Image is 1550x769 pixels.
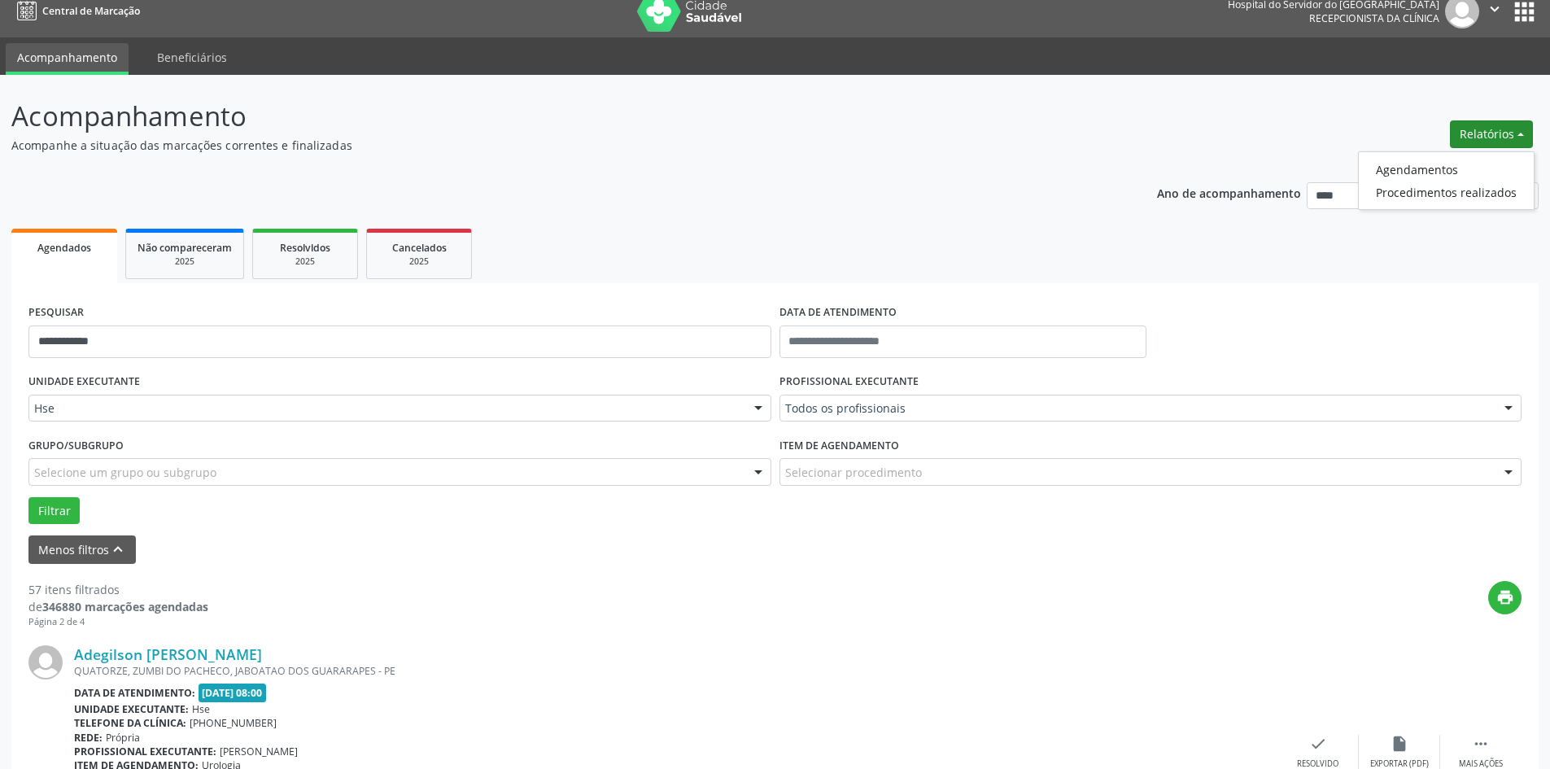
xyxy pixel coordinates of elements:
[785,464,922,481] span: Selecionar procedimento
[74,745,216,758] b: Profissional executante:
[6,43,129,75] a: Acompanhamento
[138,241,232,255] span: Não compareceram
[74,686,195,700] b: Data de atendimento:
[1359,181,1534,203] a: Procedimentos realizados
[378,256,460,268] div: 2025
[74,731,103,745] b: Rede:
[192,702,210,716] span: Hse
[34,464,216,481] span: Selecione um grupo ou subgrupo
[264,256,346,268] div: 2025
[1472,735,1490,753] i: 
[1450,120,1533,148] button: Relatórios
[74,716,186,730] b: Telefone da clínica:
[1496,588,1514,606] i: print
[1157,182,1301,203] p: Ano de acompanhamento
[138,256,232,268] div: 2025
[42,4,140,18] span: Central de Marcação
[74,702,189,716] b: Unidade executante:
[280,241,330,255] span: Resolvidos
[779,300,897,326] label: DATA DE ATENDIMENTO
[28,581,208,598] div: 57 itens filtrados
[74,664,1277,678] div: QUATORZE, ZUMBI DO PACHECO, JABOATAO DOS GUARARAPES - PE
[34,400,738,417] span: Hse
[190,716,277,730] span: [PHONE_NUMBER]
[1358,151,1535,210] ul: Relatórios
[28,369,140,395] label: UNIDADE EXECUTANTE
[11,96,1081,137] p: Acompanhamento
[1359,158,1534,181] a: Agendamentos
[74,645,262,663] a: Adegilson [PERSON_NAME]
[106,731,140,745] span: Própria
[1488,581,1522,614] button: print
[28,598,208,615] div: de
[392,241,447,255] span: Cancelados
[28,433,124,458] label: Grupo/Subgrupo
[779,369,919,395] label: PROFISSIONAL EXECUTANTE
[42,599,208,614] strong: 346880 marcações agendadas
[11,137,1081,154] p: Acompanhe a situação das marcações correntes e finalizadas
[28,300,84,326] label: PESQUISAR
[1309,11,1439,25] span: Recepcionista da clínica
[37,241,91,255] span: Agendados
[1391,735,1408,753] i: insert_drive_file
[1309,735,1327,753] i: check
[28,615,208,629] div: Página 2 de 4
[779,433,899,458] label: Item de agendamento
[146,43,238,72] a: Beneficiários
[109,540,127,558] i: keyboard_arrow_up
[199,684,267,702] span: [DATE] 08:00
[785,400,1489,417] span: Todos os profissionais
[28,535,136,564] button: Menos filtroskeyboard_arrow_up
[220,745,298,758] span: [PERSON_NAME]
[28,645,63,679] img: img
[28,497,80,525] button: Filtrar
